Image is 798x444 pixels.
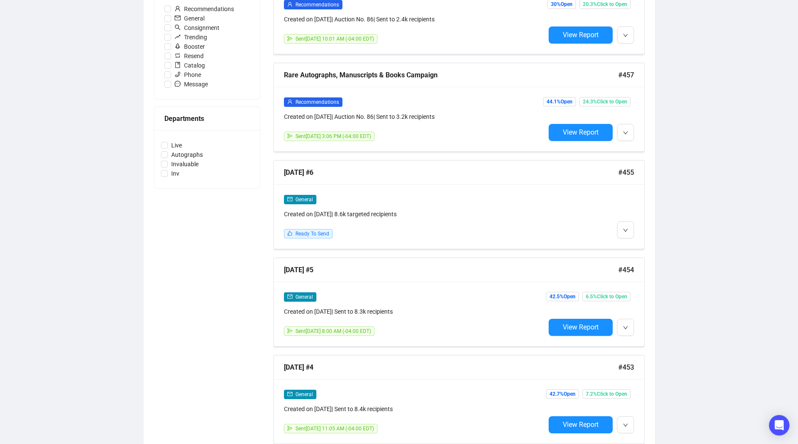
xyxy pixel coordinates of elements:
div: Created on [DATE] | Sent to 8.4k recipients [284,404,545,414]
span: Booster [171,42,208,51]
span: phone [175,71,181,77]
a: [DATE] #5#454mailGeneralCreated on [DATE]| Sent to 8.3k recipientssendSent[DATE] 8:00 AM (-04:00 ... [273,258,645,347]
span: like [287,231,292,236]
span: #457 [618,70,634,80]
span: down [623,325,628,330]
span: retweet [175,53,181,59]
span: down [623,33,628,38]
span: Invaluable [168,159,202,169]
span: Catalog [171,61,208,70]
span: General [295,391,313,397]
span: send [287,133,292,138]
div: Created on [DATE] | Sent to 8.3k recipients [284,307,545,316]
button: View Report [549,124,613,141]
span: Recommendations [295,2,339,8]
span: send [287,36,292,41]
span: send [287,426,292,431]
span: rocket [175,43,181,49]
a: [DATE] #4#453mailGeneralCreated on [DATE]| Sent to 8.4k recipientssendSent[DATE] 11:05 AM (-04:00... [273,355,645,444]
span: Ready To Send [295,231,329,237]
span: Sent [DATE] 10:01 AM (-04:00 EDT) [295,36,374,42]
span: General [295,197,313,203]
span: 42.7% Open [546,389,579,399]
div: Created on [DATE] | Auction No. 86 | Sent to 3.2k recipients [284,112,545,121]
a: [DATE] #6#455mailGeneralCreated on [DATE]| 8.6k targeted recipientslikeReady To Send [273,160,645,249]
span: Sent [DATE] 8:00 AM (-04:00 EDT) [295,328,371,334]
button: View Report [549,416,613,433]
span: send [287,328,292,333]
div: Created on [DATE] | 8.6k targeted recipients [284,209,545,219]
span: Recommendations [295,99,339,105]
span: View Report [563,31,599,39]
span: 6.5% Click to Open [582,292,631,301]
div: Open Intercom Messenger [769,415,789,435]
span: #455 [618,167,634,178]
span: Message [171,79,211,89]
span: user [287,2,292,7]
div: [DATE] #4 [284,362,618,373]
span: message [175,81,181,87]
span: Sent [DATE] 11:05 AM (-04:00 EDT) [295,426,374,432]
span: Inv [168,169,183,178]
span: View Report [563,323,599,331]
span: 44.1% Open [543,97,576,106]
span: #453 [618,362,634,373]
span: General [171,14,208,23]
div: [DATE] #5 [284,265,618,275]
span: Resend [171,51,207,61]
div: Rare Autographs, Manuscripts & Books Campaign [284,70,618,80]
button: View Report [549,319,613,336]
span: Phone [171,70,205,79]
span: General [295,294,313,300]
span: Autographs [168,150,206,159]
span: Sent [DATE] 3:06 PM (-04:00 EDT) [295,133,371,139]
span: Recommendations [171,4,237,14]
span: book [175,62,181,68]
span: Trending [171,32,210,42]
span: down [623,228,628,233]
span: #454 [618,265,634,275]
span: down [623,130,628,135]
div: Created on [DATE] | Auction No. 86 | Sent to 2.4k recipients [284,15,545,24]
span: View Report [563,128,599,136]
span: View Report [563,420,599,429]
span: mail [175,15,181,21]
span: mail [287,197,292,202]
span: Live [168,141,185,150]
span: user [287,99,292,104]
span: 42.5% Open [546,292,579,301]
button: View Report [549,26,613,44]
span: mail [287,391,292,397]
a: Rare Autographs, Manuscripts & Books Campaign#457userRecommendationsCreated on [DATE]| Auction No... [273,63,645,152]
span: 7.2% Click to Open [582,389,631,399]
span: user [175,6,181,12]
span: rise [175,34,181,40]
span: down [623,423,628,428]
span: search [175,24,181,30]
span: Consignment [171,23,223,32]
span: 24.3% Click to Open [579,97,631,106]
div: [DATE] #6 [284,167,618,178]
span: mail [287,294,292,299]
div: Departments [164,113,250,124]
